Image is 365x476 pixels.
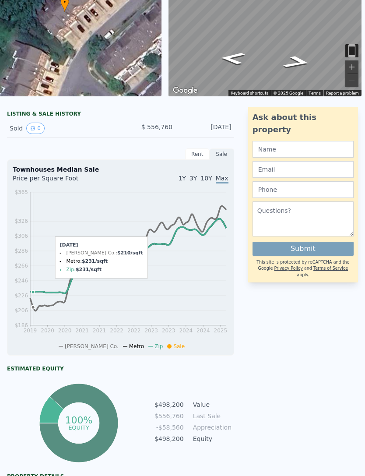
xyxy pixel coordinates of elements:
[65,415,92,426] tspan: 100%
[58,328,72,334] tspan: 2020
[309,91,321,95] a: Terms (opens in new tab)
[200,175,212,182] span: 10Y
[10,123,113,134] div: Sold
[271,53,322,72] path: Go Northeast, Fair Garden Ln
[141,123,172,130] span: $ 556,760
[14,293,28,299] tspan: $226
[197,328,210,334] tspan: 2024
[191,423,231,432] td: Appreciation
[253,111,354,136] div: Ask about this property
[173,343,185,349] span: Sale
[214,328,228,334] tspan: 2025
[13,174,120,188] div: Price per Square Foot
[7,365,234,372] div: Estimated Equity
[191,400,231,409] td: Value
[253,259,354,278] div: This site is protected by reCAPTCHA and the Google and apply.
[171,85,200,96] a: Open this area in Google Maps (opens a new window)
[210,49,255,67] path: Go Southwest, Fair Garden Ln
[154,423,184,432] td: -$58,560
[154,434,184,444] td: $498,200
[14,218,28,224] tspan: $326
[274,266,302,271] a: Privacy Policy
[154,343,163,349] span: Zip
[14,233,28,239] tspan: $306
[41,328,54,334] tspan: 2020
[154,411,184,421] td: $556,760
[179,328,193,334] tspan: 2024
[129,343,144,349] span: Metro
[24,328,37,334] tspan: 2019
[14,263,28,269] tspan: $266
[14,307,28,314] tspan: $206
[345,44,358,57] button: Toggle motion tracking
[154,400,184,409] td: $498,200
[162,328,175,334] tspan: 2023
[345,60,358,74] button: Zoom in
[326,91,359,95] a: Report a problem
[178,175,186,182] span: 1Y
[7,110,234,119] div: LISTING & SALE HISTORY
[253,242,354,256] button: Submit
[216,175,228,183] span: Max
[14,322,28,328] tspan: $186
[65,343,119,349] span: [PERSON_NAME] Co.
[185,148,210,160] div: Rent
[191,411,231,421] td: Last Sale
[14,189,28,195] tspan: $365
[345,74,358,87] button: Zoom out
[171,85,200,96] img: Google
[68,424,89,430] tspan: equity
[274,91,303,95] span: © 2025 Google
[13,165,228,174] div: Townhouses Median Sale
[14,278,28,284] tspan: $246
[210,148,234,160] div: Sale
[231,90,268,96] button: Keyboard shortcuts
[75,328,89,334] tspan: 2021
[253,161,354,178] input: Email
[93,328,106,334] tspan: 2021
[313,266,348,271] a: Terms of Service
[253,141,354,158] input: Name
[110,328,123,334] tspan: 2022
[127,328,141,334] tspan: 2022
[190,175,197,182] span: 3Y
[144,328,158,334] tspan: 2023
[191,434,231,444] td: Equity
[26,123,45,134] button: View historical data
[14,248,28,254] tspan: $286
[253,181,354,198] input: Phone
[179,123,232,134] div: [DATE]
